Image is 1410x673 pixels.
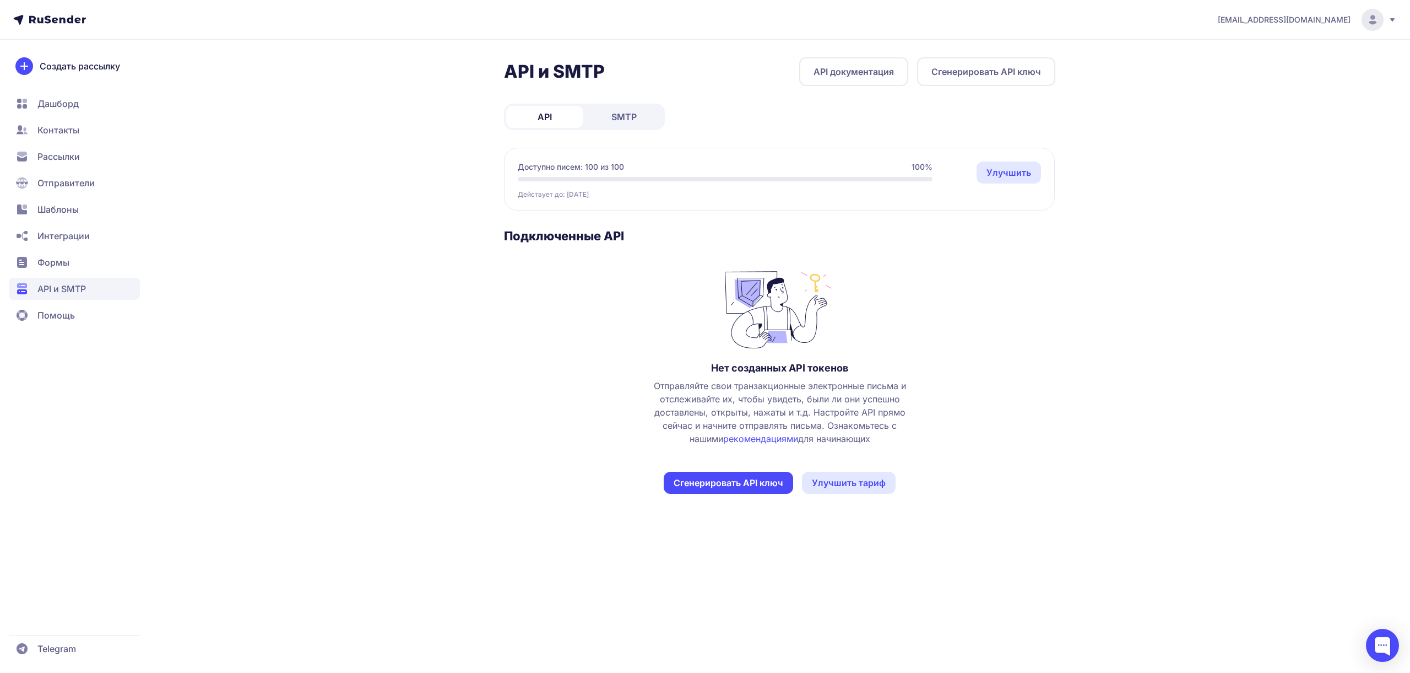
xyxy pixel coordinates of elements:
[40,60,120,73] span: Создать рассылку
[725,266,835,348] img: no_photo
[538,110,552,123] span: API
[723,433,798,444] a: рекомендациями
[37,256,69,269] span: Формы
[1218,14,1351,25] span: [EMAIL_ADDRESS][DOMAIN_NAME]
[37,176,95,190] span: Отправители
[37,229,90,243] span: Интеграции
[37,203,79,216] span: Шаблоны
[711,362,848,375] h3: Нет созданных API токенов
[9,638,140,660] a: Telegram
[504,228,1055,244] h3: Подключенные API
[506,106,583,128] a: API
[518,161,624,173] span: Доступно писем: 100 из 100
[37,642,76,655] span: Telegram
[799,57,908,86] a: API документация
[37,282,86,295] span: API и SMTP
[37,97,79,110] span: Дашборд
[643,379,916,445] span: Отправляйте свои транзакционные электронные письма и отслеживайте их, чтобы увидеть, были ли они ...
[585,106,663,128] a: SMTP
[37,150,80,163] span: Рассылки
[611,110,637,123] span: SMTP
[802,472,896,494] a: Улучшить тариф
[977,161,1041,184] a: Улучшить
[664,472,793,494] button: Сгенерировать API ключ
[37,309,75,322] span: Помощь
[912,161,932,173] span: 100%
[504,61,605,83] h2: API и SMTP
[518,190,589,199] span: Действует до: [DATE]
[37,123,79,137] span: Контакты
[917,57,1055,86] button: Сгенерировать API ключ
